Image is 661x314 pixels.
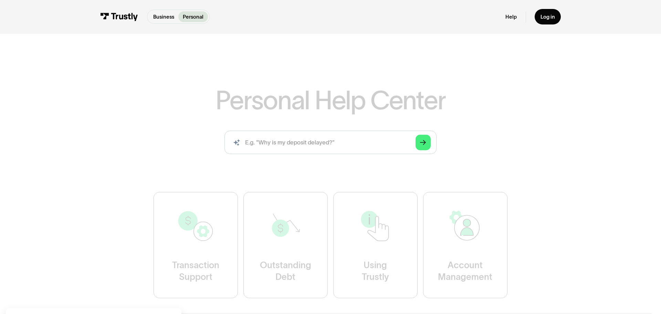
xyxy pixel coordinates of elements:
[535,9,561,24] a: Log in
[149,11,178,22] a: Business
[423,192,507,298] a: AccountManagement
[541,13,555,20] div: Log in
[100,13,138,21] img: Trustly Logo
[243,192,328,298] a: OutstandingDebt
[7,303,41,312] aside: Language selected: English (United States)
[333,192,418,298] a: UsingTrustly
[153,13,174,21] p: Business
[178,11,208,22] a: Personal
[14,303,41,312] ul: Language list
[438,260,492,283] div: Account Management
[216,88,445,113] h1: Personal Help Center
[224,131,437,154] form: Search
[224,131,437,154] input: search
[362,260,389,283] div: Using Trustly
[505,13,517,20] a: Help
[172,260,219,283] div: Transaction Support
[260,260,311,283] div: Outstanding Debt
[183,13,203,21] p: Personal
[154,192,238,298] a: TransactionSupport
